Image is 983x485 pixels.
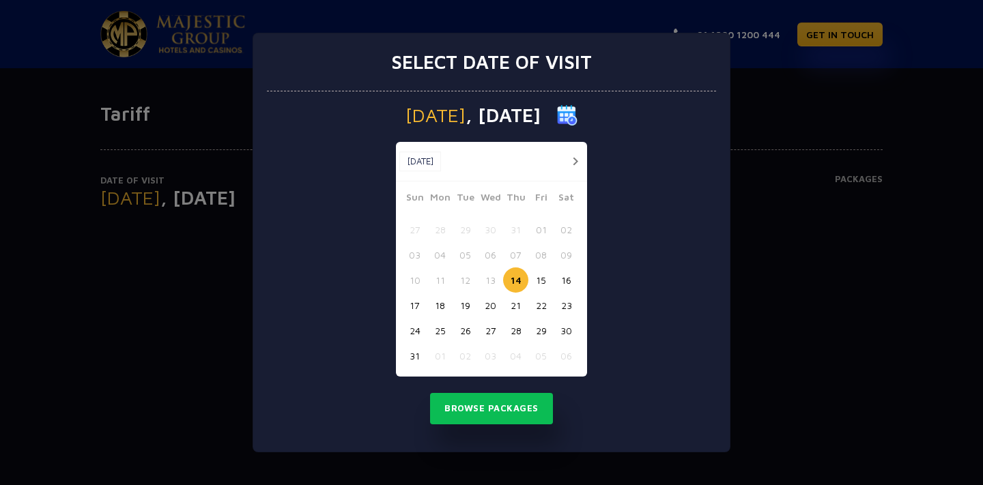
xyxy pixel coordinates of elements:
button: 03 [478,343,503,368]
button: 05 [528,343,554,368]
button: 15 [528,267,554,293]
span: Fri [528,190,554,209]
button: 02 [453,343,478,368]
span: Sat [554,190,579,209]
span: Tue [453,190,478,209]
button: 22 [528,293,554,318]
span: Wed [478,190,503,209]
span: [DATE] [405,106,466,125]
button: 04 [427,242,453,267]
button: 06 [554,343,579,368]
button: 03 [402,242,427,267]
button: 17 [402,293,427,318]
span: Thu [503,190,528,209]
button: [DATE] [399,151,441,172]
button: Browse Packages [430,393,553,424]
span: , [DATE] [466,106,541,125]
button: 08 [528,242,554,267]
button: 10 [402,267,427,293]
span: Sun [402,190,427,209]
button: 20 [478,293,503,318]
button: 31 [503,217,528,242]
button: 25 [427,318,453,343]
button: 28 [503,318,528,343]
button: 05 [453,242,478,267]
button: 13 [478,267,503,293]
img: calender icon [557,105,578,126]
button: 29 [453,217,478,242]
button: 01 [528,217,554,242]
button: 24 [402,318,427,343]
button: 28 [427,217,453,242]
button: 27 [402,217,427,242]
button: 30 [554,318,579,343]
button: 04 [503,343,528,368]
button: 06 [478,242,503,267]
button: 01 [427,343,453,368]
button: 19 [453,293,478,318]
button: 11 [427,267,453,293]
button: 07 [503,242,528,267]
button: 31 [402,343,427,368]
button: 14 [503,267,528,293]
button: 02 [554,217,579,242]
button: 21 [503,293,528,318]
button: 16 [554,267,579,293]
button: 23 [554,293,579,318]
button: 09 [554,242,579,267]
h3: Select date of visit [391,50,592,74]
button: 12 [453,267,478,293]
button: 27 [478,318,503,343]
button: 29 [528,318,554,343]
button: 18 [427,293,453,318]
button: 30 [478,217,503,242]
span: Mon [427,190,453,209]
button: 26 [453,318,478,343]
